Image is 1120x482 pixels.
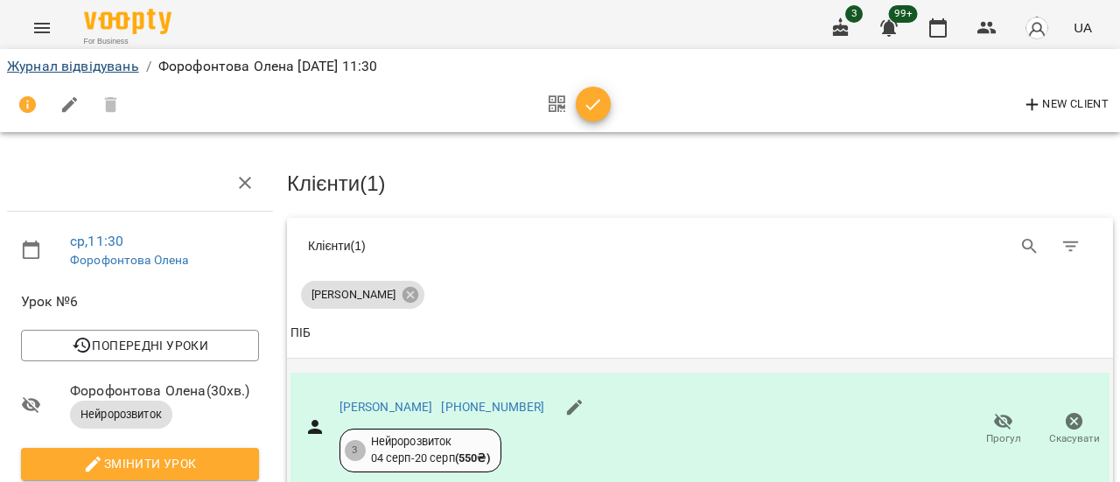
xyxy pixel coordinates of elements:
span: Прогул [986,431,1021,446]
span: Форофонтова Олена ( 30 хв. ) [70,381,259,402]
p: Форофонтова Олена [DATE] 11:30 [158,56,377,77]
button: Скасувати [1039,405,1109,454]
a: [PHONE_NUMBER] [441,400,544,414]
a: ср , 11:30 [70,233,123,249]
span: UA [1074,18,1092,37]
span: Скасувати [1049,431,1100,446]
button: Search [1009,226,1051,268]
button: Menu [21,7,63,49]
span: Нейророзвиток [70,407,172,423]
a: Форофонтова Олена [70,253,189,267]
a: [PERSON_NAME] [339,400,433,414]
div: [PERSON_NAME] [301,281,424,309]
button: Змінити урок [21,448,259,479]
button: UA [1067,11,1099,44]
a: Журнал відвідувань [7,58,139,74]
span: Урок №6 [21,291,259,312]
button: New Client [1018,91,1113,119]
span: For Business [84,36,171,47]
button: Фільтр [1050,226,1092,268]
div: 3 [345,440,366,461]
span: [PERSON_NAME] [301,287,406,303]
span: 99+ [889,5,918,23]
span: New Client [1022,94,1109,115]
button: Прогул [968,405,1039,454]
span: 3 [845,5,863,23]
li: / [146,56,151,77]
img: avatar_s.png [1025,16,1049,40]
span: Змінити урок [35,453,245,474]
button: Попередні уроки [21,330,259,361]
nav: breadcrumb [7,56,1113,77]
div: Table Toolbar [287,218,1113,274]
div: Sort [290,323,311,344]
span: Попередні уроки [35,335,245,356]
div: Нейророзвиток 04 серп - 20 серп [371,434,490,466]
span: ПІБ [290,323,1109,344]
b: ( 550 ₴ ) [455,451,490,465]
img: Voopty Logo [84,9,171,34]
div: ПІБ [290,323,311,344]
div: Клієнти ( 1 ) [308,237,687,255]
h3: Клієнти ( 1 ) [287,172,1113,195]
